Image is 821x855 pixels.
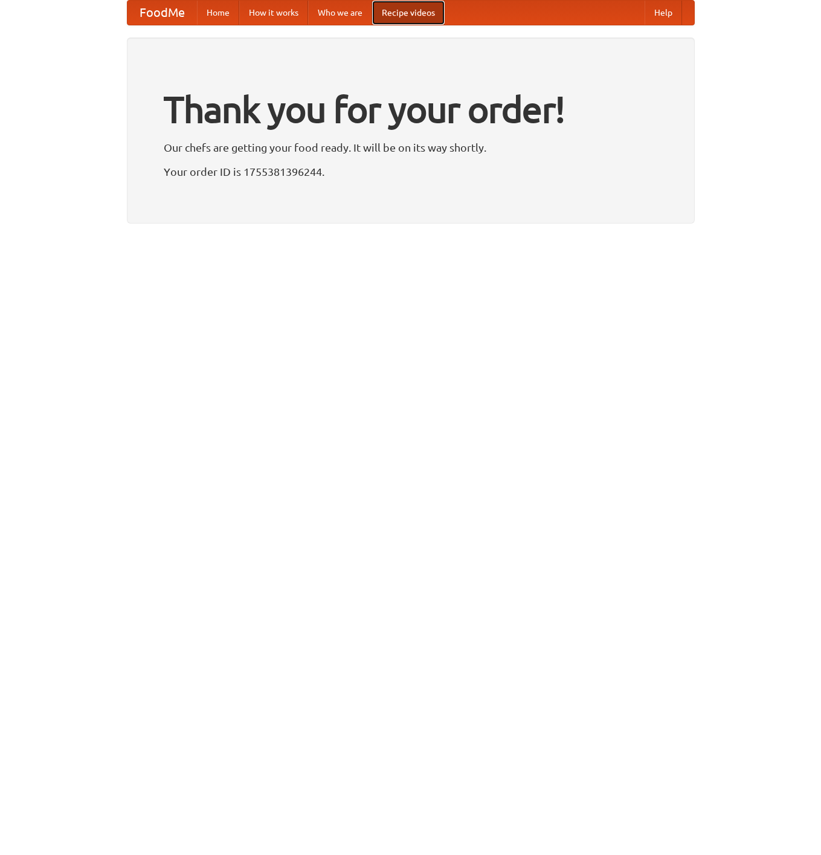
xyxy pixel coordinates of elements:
[372,1,445,25] a: Recipe videos
[239,1,308,25] a: How it works
[197,1,239,25] a: Home
[164,80,658,138] h1: Thank you for your order!
[127,1,197,25] a: FoodMe
[164,138,658,156] p: Our chefs are getting your food ready. It will be on its way shortly.
[645,1,682,25] a: Help
[164,163,658,181] p: Your order ID is 1755381396244.
[308,1,372,25] a: Who we are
